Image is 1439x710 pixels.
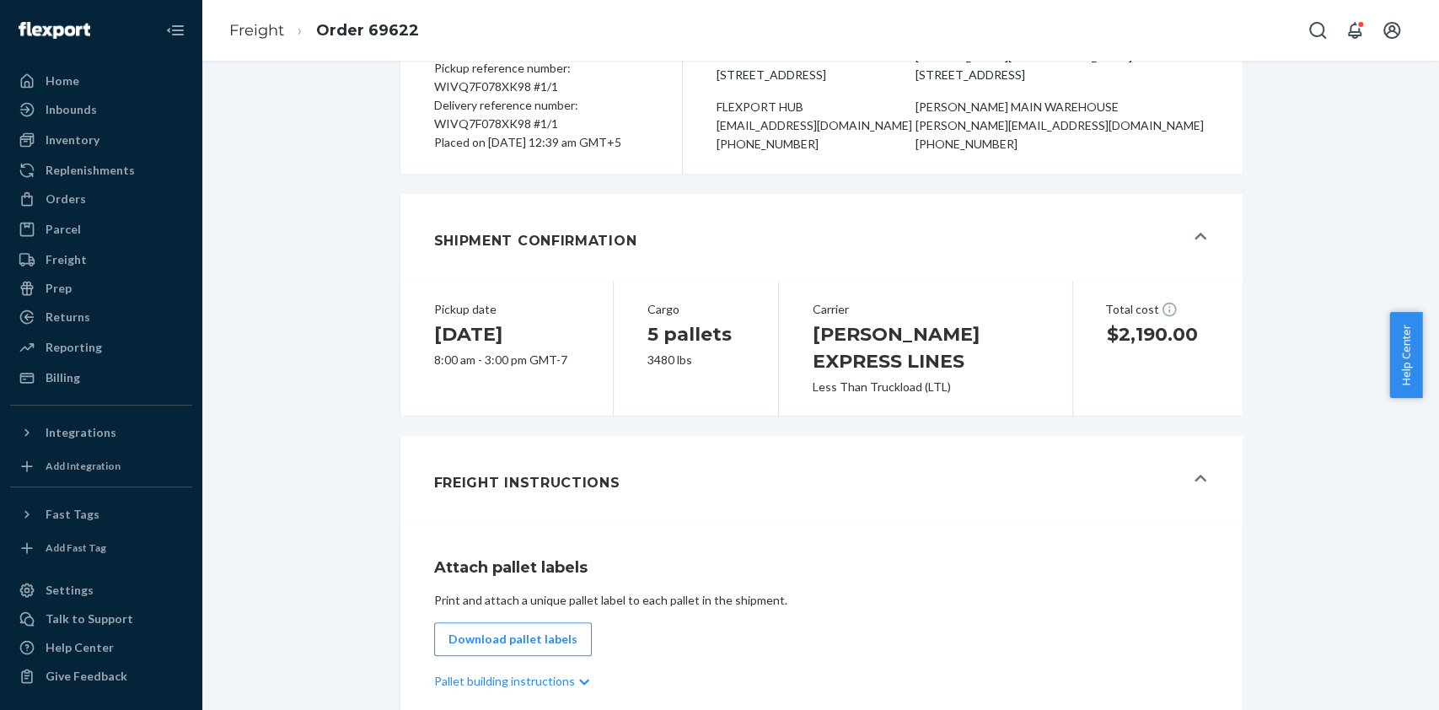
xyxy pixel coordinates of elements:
a: Help Center [10,634,192,661]
div: Less Than Truckload (LTL) [813,379,1039,395]
div: Replenishments [46,162,135,179]
div: Settings [46,582,94,599]
a: Home [10,67,192,94]
a: Talk to Support [10,605,192,632]
a: Replenishments [10,157,192,184]
h1: Shipment Confirmation [434,231,637,251]
button: Help Center [1389,312,1422,398]
a: Parcel [10,216,192,243]
a: Billing [10,364,192,391]
a: Order 69622 [316,21,419,40]
div: 3480 lbs [647,352,744,368]
button: Fast Tags [10,501,192,528]
a: Orders [10,186,192,212]
div: Orders [46,191,86,207]
div: Flexport HUB [717,98,916,116]
div: Add Fast Tag [46,541,106,555]
h1: Freight Instructions [434,473,620,493]
button: Freight Instructions [400,436,1242,522]
a: Prep [10,275,192,302]
div: Billing [46,369,80,386]
a: Add Fast Tag [10,535,192,562]
div: Help Center [46,639,114,656]
div: Returns [46,309,90,325]
button: Open notifications [1338,13,1372,47]
a: Inventory [10,126,192,153]
div: Inventory [46,132,99,148]
div: Talk to Support [46,610,133,627]
div: Pickup reference number: WIVQ7F078XK98 #1/1 [434,59,648,96]
h1: $2,190.00 [1107,321,1208,348]
div: [PERSON_NAME][EMAIL_ADDRESS][DOMAIN_NAME] [915,116,1208,135]
h1: [PERSON_NAME] EXPRESS LINES [813,321,1039,375]
div: Pallet building instructions [434,656,1208,707]
div: Integrations [46,424,116,441]
div: Fast Tags [46,506,99,523]
span: 5 pallets [647,323,732,346]
a: Inbounds [10,96,192,123]
div: Delivery reference number: WIVQ7F078XK98 #1/1 [434,96,648,133]
div: [PHONE_NUMBER] [915,135,1208,153]
ol: breadcrumbs [216,6,432,56]
a: Add Integration [10,453,192,480]
div: Print and attach a unique pallet label to each pallet in the shipment. [434,592,1208,609]
div: Parcel [46,221,81,238]
button: Close Navigation [158,13,192,47]
div: Placed on [DATE] 12:39 am GMT+5 [434,133,648,152]
div: Prep [46,280,72,297]
span: Missing Company Name [STREET_ADDRESS] [717,47,916,84]
div: Total cost [1105,301,1210,318]
div: [PERSON_NAME] MAIN WAREHOUSE [915,98,1208,116]
div: Pickup date [434,301,580,318]
div: [EMAIL_ADDRESS][DOMAIN_NAME] [717,116,916,135]
h1: [DATE] [434,321,580,348]
span: [PERSON_NAME][GEOGRAPHIC_DATA] [STREET_ADDRESS] [915,47,1208,84]
div: 8:00 am - 3:00 pm GMT-7 [434,352,580,368]
div: Freight [46,251,87,268]
a: Returns [10,304,192,331]
button: Shipment Confirmation [400,194,1242,280]
div: [PHONE_NUMBER] [717,135,916,153]
button: Give Feedback [10,663,192,690]
a: Freight [10,246,192,273]
div: Add Integration [46,459,121,473]
div: Reporting [46,339,102,356]
h1: Attach pallet labels [434,557,1208,578]
button: Open account menu [1375,13,1409,47]
div: Carrier [813,301,1039,318]
button: Open Search Box [1301,13,1334,47]
div: Inbounds [46,101,97,118]
a: Settings [10,577,192,604]
a: Freight [229,21,284,40]
img: Flexport logo [19,22,90,39]
div: Give Feedback [46,668,127,685]
button: Download pallet labels [434,622,592,656]
div: Cargo [647,301,744,318]
a: Reporting [10,334,192,361]
div: Home [46,73,79,89]
button: Integrations [10,419,192,446]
